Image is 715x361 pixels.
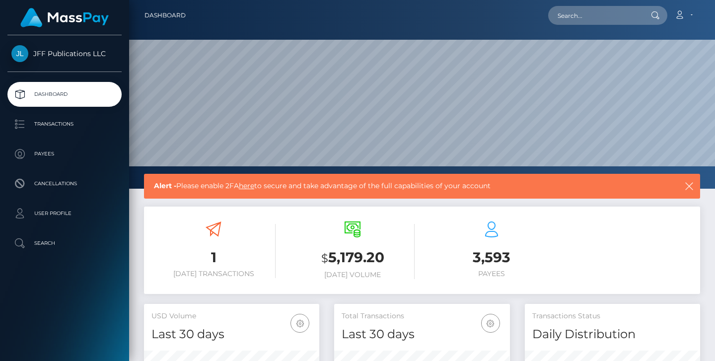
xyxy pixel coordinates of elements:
[11,176,118,191] p: Cancellations
[7,231,122,256] a: Search
[7,171,122,196] a: Cancellations
[11,236,118,251] p: Search
[151,326,312,343] h4: Last 30 days
[7,82,122,107] a: Dashboard
[290,271,415,279] h6: [DATE] Volume
[11,45,28,62] img: JFF Publications LLC
[342,311,502,321] h5: Total Transactions
[151,270,276,278] h6: [DATE] Transactions
[532,311,693,321] h5: Transactions Status
[7,112,122,137] a: Transactions
[20,8,109,27] img: MassPay Logo
[154,181,631,191] span: Please enable 2FA to secure and take advantage of the full capabilities of your account
[239,181,254,190] a: here
[144,5,186,26] a: Dashboard
[342,326,502,343] h4: Last 30 days
[7,49,122,58] span: JFF Publications LLC
[11,87,118,102] p: Dashboard
[532,326,693,343] h4: Daily Distribution
[429,270,554,278] h6: Payees
[548,6,642,25] input: Search...
[290,248,415,268] h3: 5,179.20
[429,248,554,267] h3: 3,593
[11,117,118,132] p: Transactions
[11,146,118,161] p: Payees
[151,248,276,267] h3: 1
[7,201,122,226] a: User Profile
[11,206,118,221] p: User Profile
[7,142,122,166] a: Payees
[151,311,312,321] h5: USD Volume
[321,251,328,265] small: $
[154,181,176,190] b: Alert -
